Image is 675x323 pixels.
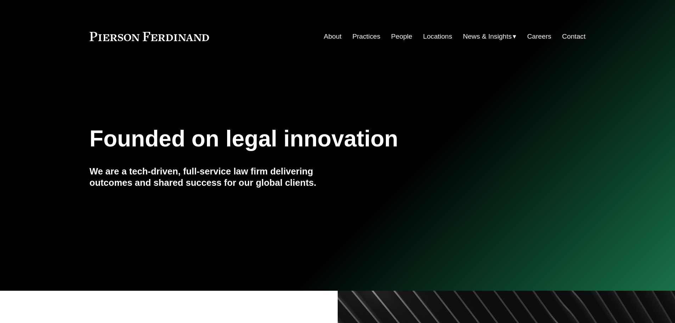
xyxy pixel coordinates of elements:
a: folder dropdown [463,30,517,43]
a: Contact [562,30,585,43]
span: News & Insights [463,30,512,43]
a: Careers [527,30,551,43]
a: People [391,30,412,43]
a: About [324,30,342,43]
a: Locations [423,30,452,43]
a: Practices [352,30,380,43]
h4: We are a tech-driven, full-service law firm delivering outcomes and shared success for our global... [90,166,338,189]
h1: Founded on legal innovation [90,126,503,152]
